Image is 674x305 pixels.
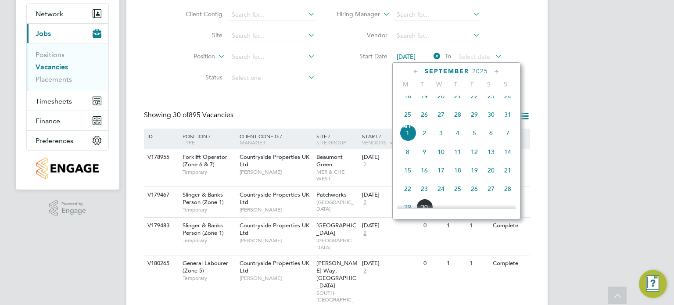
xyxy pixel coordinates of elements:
[61,207,86,215] span: Engage
[145,129,176,144] div: ID
[316,153,343,168] span: Beaumont Green
[240,206,312,213] span: [PERSON_NAME]
[27,111,108,130] button: Finance
[472,68,488,75] span: 2025
[144,111,235,120] div: Showing
[145,187,176,203] div: V179467
[639,270,667,298] button: Engage Resource Center
[416,88,433,104] span: 19
[499,88,516,104] span: 24
[421,218,444,234] div: 0
[499,180,516,197] span: 28
[26,158,109,179] a: Go to home page
[459,53,490,61] span: Select date
[183,169,235,176] span: Temporary
[27,131,108,150] button: Preferences
[414,80,430,88] span: T
[27,91,108,111] button: Timesheets
[229,51,315,63] input: Search for...
[416,162,433,179] span: 16
[36,29,51,38] span: Jobs
[240,222,309,237] span: Countryside Properties UK Ltd
[442,50,454,62] span: To
[416,125,433,141] span: 2
[483,88,499,104] span: 23
[416,106,433,123] span: 26
[229,30,315,42] input: Search for...
[483,106,499,123] span: 30
[61,200,86,208] span: Powered by
[27,4,108,23] button: Network
[466,144,483,160] span: 12
[362,161,368,169] span: 2
[466,125,483,141] span: 5
[397,80,414,88] span: M
[362,154,419,161] div: [DATE]
[316,222,356,237] span: [GEOGRAPHIC_DATA]
[394,9,480,21] input: Search for...
[433,106,449,123] span: 27
[36,136,73,145] span: Preferences
[183,259,228,274] span: General Labourer (Zone 5)
[173,111,189,119] span: 30 of
[416,144,433,160] span: 9
[449,106,466,123] span: 28
[240,153,309,168] span: Countryside Properties UK Ltd
[399,106,416,123] span: 25
[27,24,108,43] button: Jobs
[399,88,416,104] span: 18
[183,191,224,206] span: Slinger & Banks Person (Zone 1)
[416,180,433,197] span: 23
[399,180,416,197] span: 22
[399,125,416,141] span: 1
[362,267,368,275] span: 2
[172,10,222,18] label: Client Config
[480,80,497,88] span: S
[173,111,233,119] span: 895 Vacancies
[497,80,514,88] span: S
[499,125,516,141] span: 7
[433,125,449,141] span: 3
[316,139,346,146] span: Site Group
[229,72,315,84] input: Select one
[240,191,309,206] span: Countryside Properties UK Ltd
[183,237,235,244] span: Temporary
[499,162,516,179] span: 21
[466,180,483,197] span: 26
[316,169,358,182] span: MER & CHE WEST
[316,259,358,289] span: [PERSON_NAME] Way, [GEOGRAPHIC_DATA]
[145,218,176,234] div: V179483
[36,50,65,59] a: Positions
[237,129,314,150] div: Client Config /
[240,237,312,244] span: [PERSON_NAME]
[445,218,467,234] div: 1
[240,275,312,282] span: [PERSON_NAME]
[499,144,516,160] span: 14
[433,88,449,104] span: 20
[36,117,60,125] span: Finance
[36,63,68,71] a: Vacancies
[229,9,315,21] input: Search for...
[430,80,447,88] span: W
[416,199,433,215] span: 30
[399,125,416,129] span: Sep
[330,10,380,19] label: Hiring Manager
[449,144,466,160] span: 11
[449,88,466,104] span: 21
[316,199,358,212] span: [GEOGRAPHIC_DATA]
[433,162,449,179] span: 17
[36,158,98,179] img: countryside-properties-logo-retina.png
[49,200,86,217] a: Powered byEngage
[466,162,483,179] span: 19
[483,125,499,141] span: 6
[36,75,72,83] a: Placements
[362,199,368,206] span: 2
[464,80,480,88] span: F
[176,129,237,150] div: Position /
[447,80,464,88] span: T
[397,53,416,61] span: [DATE]
[445,255,467,272] div: 1
[240,139,265,146] span: Manager
[337,52,387,60] label: Start Date
[183,139,195,146] span: Type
